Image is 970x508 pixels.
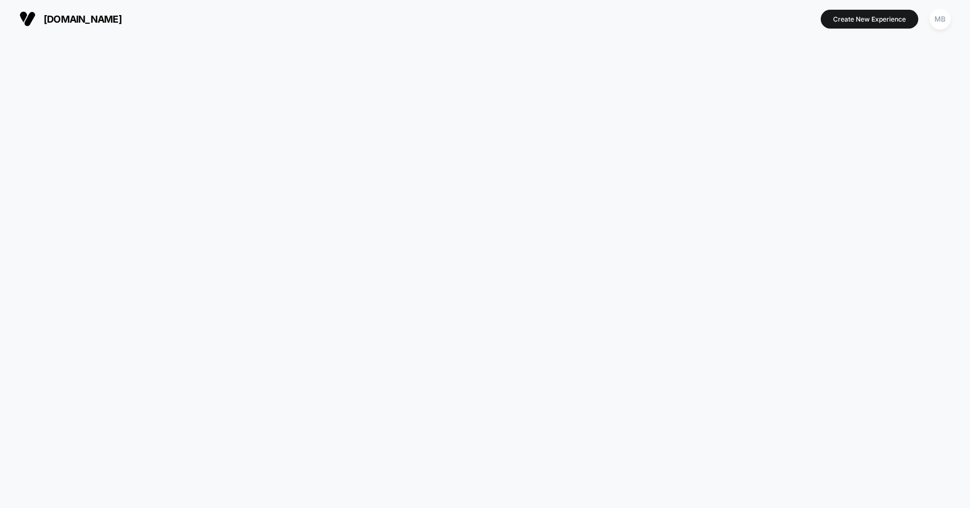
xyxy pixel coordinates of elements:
span: [DOMAIN_NAME] [44,13,122,25]
div: MB [930,9,951,30]
button: [DOMAIN_NAME] [16,10,125,28]
button: MB [926,8,954,30]
button: Create New Experience [821,10,918,29]
img: Visually logo [19,11,36,27]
